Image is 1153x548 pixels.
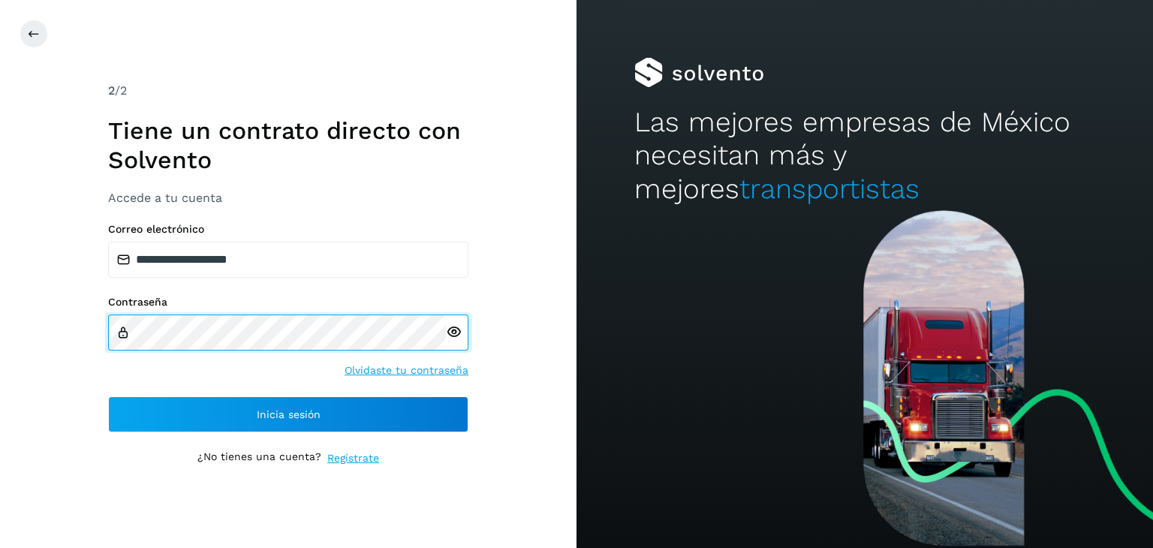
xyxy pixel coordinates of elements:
h2: Las mejores empresas de México necesitan más y mejores [634,106,1095,206]
a: Regístrate [327,450,379,466]
h3: Accede a tu cuenta [108,191,468,205]
button: Inicia sesión [108,396,468,432]
div: /2 [108,82,468,100]
a: Olvidaste tu contraseña [345,363,468,378]
span: 2 [108,83,115,98]
label: Contraseña [108,296,468,309]
span: Inicia sesión [257,409,321,420]
p: ¿No tienes una cuenta? [197,450,321,466]
h1: Tiene un contrato directo con Solvento [108,116,468,174]
span: transportistas [739,173,920,205]
label: Correo electrónico [108,223,468,236]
